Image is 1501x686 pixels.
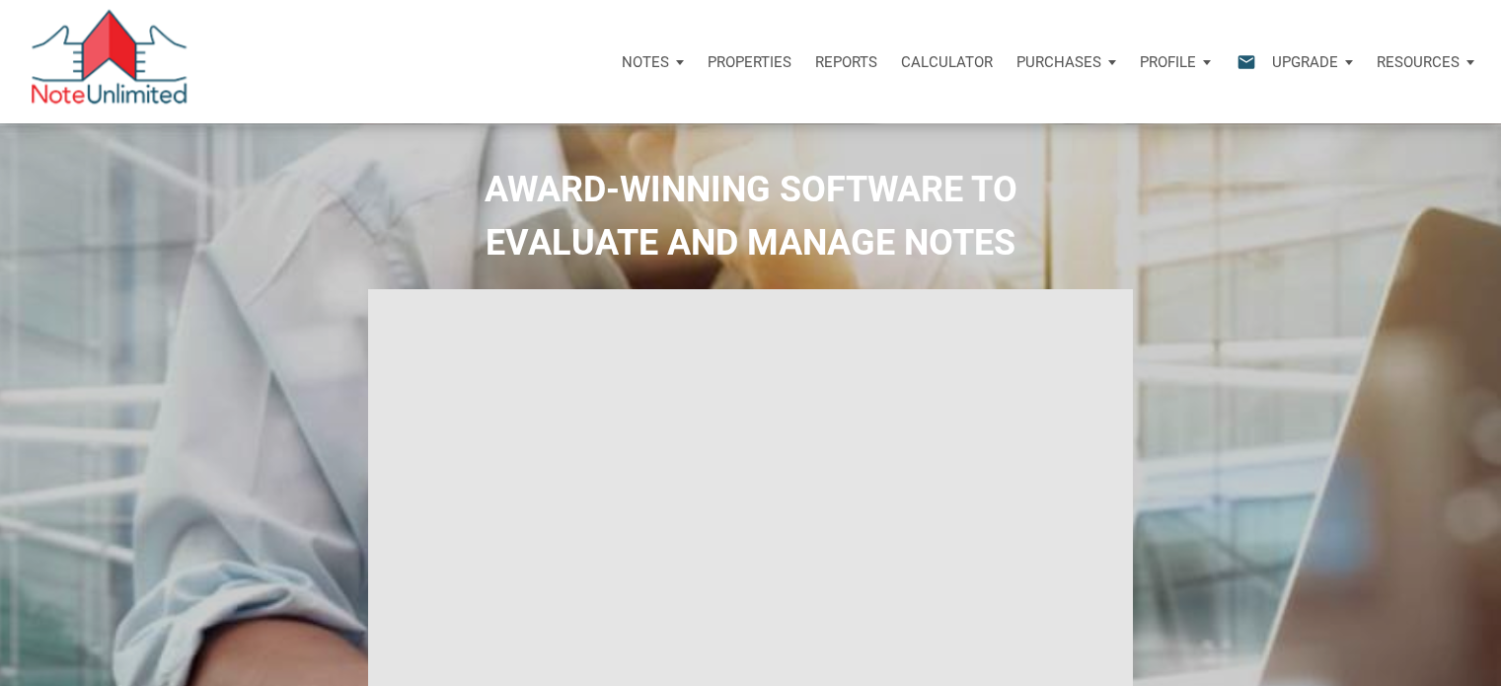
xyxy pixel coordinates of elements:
[815,53,877,71] p: Reports
[1272,53,1338,71] p: Upgrade
[1128,33,1223,92] button: Profile
[696,33,803,92] a: Properties
[803,33,889,92] button: Reports
[889,33,1005,92] a: Calculator
[708,53,791,71] p: Properties
[901,53,993,71] p: Calculator
[15,163,1486,269] h2: AWARD-WINNING SOFTWARE TO EVALUATE AND MANAGE NOTES
[1365,33,1486,92] button: Resources
[1140,53,1196,71] p: Profile
[1016,53,1101,71] p: Purchases
[1377,53,1460,71] p: Resources
[1222,33,1260,92] button: email
[610,33,696,92] button: Notes
[622,53,669,71] p: Notes
[1005,33,1128,92] button: Purchases
[1260,33,1365,92] button: Upgrade
[1235,50,1258,73] i: email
